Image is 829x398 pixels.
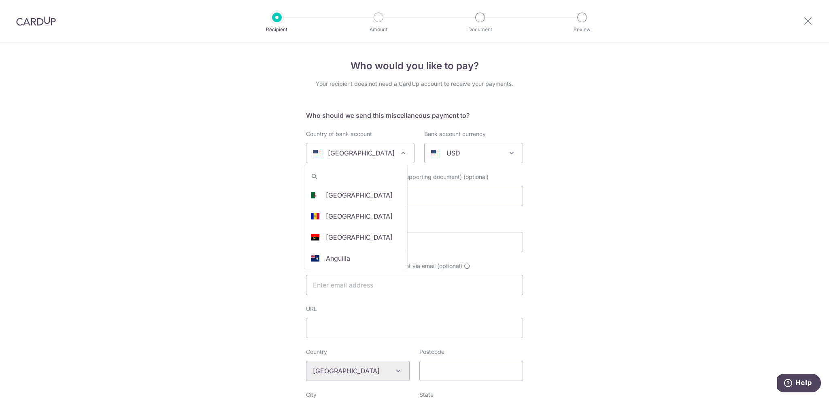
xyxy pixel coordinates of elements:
h4: Who would you like to pay? [306,59,523,73]
h5: Who should we send this miscellaneous payment to? [306,111,523,120]
p: Review [552,26,612,34]
span: United States [306,143,414,163]
span: USD [425,143,523,163]
iframe: Opens a widget where you can find more information [777,374,821,394]
label: URL [306,305,317,313]
p: USD [446,148,460,158]
p: Anguilla [326,253,350,263]
label: Country [306,348,327,356]
label: Country of bank account [306,130,372,138]
span: (optional) [463,173,489,181]
p: [GEOGRAPHIC_DATA] [326,190,393,200]
p: [GEOGRAPHIC_DATA] [326,211,393,221]
p: [GEOGRAPHIC_DATA] [328,148,395,158]
span: USD [424,143,523,163]
p: Document [450,26,510,34]
p: Recipient [247,26,307,34]
label: Postcode [419,348,444,356]
p: Amount [349,26,408,34]
label: Bank account currency [424,130,486,138]
span: Help [18,6,35,13]
div: Your recipient does not need a CardUp account to receive your payments. [306,80,523,88]
img: CardUp [16,16,56,26]
p: [GEOGRAPHIC_DATA] [326,232,393,242]
input: Enter email address [306,275,523,295]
